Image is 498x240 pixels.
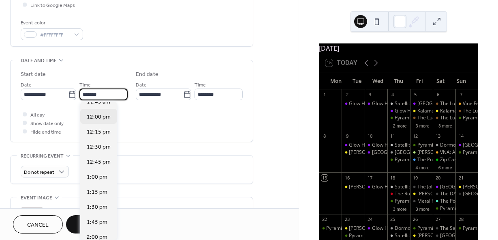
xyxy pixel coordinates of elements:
[395,149,444,156] div: [GEOGRAPHIC_DATA]
[440,184,489,190] div: [GEOGRAPHIC_DATA]
[389,122,410,129] button: 2 more
[417,100,466,107] div: [GEOGRAPHIC_DATA]
[433,190,455,197] div: The DAAC
[455,149,478,156] div: Pyramid Scheme
[66,215,108,234] button: Save
[435,216,441,223] div: 27
[321,175,327,181] div: 15
[326,225,364,232] div: Pyramid Scheme
[372,100,462,107] div: Glow Hall: Workshop (Music Production)
[387,198,410,205] div: Pyramid Scheme
[455,108,478,115] div: The Lucky Wolf
[21,81,32,89] span: Date
[30,119,64,128] span: Show date only
[30,1,75,10] span: Link to Google Maps
[21,56,57,65] span: Date and time
[321,92,327,98] div: 1
[451,73,472,89] div: Sun
[395,225,465,232] div: Dormouse: Rad Riso Open Print
[440,100,474,107] div: The Lucky Wolf
[413,92,419,98] div: 5
[413,122,433,129] button: 3 more
[435,175,441,181] div: 20
[367,216,373,223] div: 24
[87,128,111,136] span: 12:15 pm
[440,198,476,205] div: The Potato Sack
[455,225,478,232] div: Pyramid Scheme
[435,164,455,171] button: 6 more
[344,216,350,223] div: 23
[342,184,364,190] div: Bell's Eccentric Cafe
[413,205,433,212] button: 3 more
[433,108,455,115] div: Kalamashoegazer Day 2 @ Bell's Eccentric Cafe
[395,198,433,205] div: Pyramid Scheme
[365,225,387,232] div: Glow Hall: Workshop (Music Production)
[342,142,364,149] div: Glow Hall: Movie Night
[387,115,410,121] div: Pyramid Scheme
[417,225,455,232] div: Pyramid Scheme
[433,198,455,205] div: The Potato Sack
[458,92,464,98] div: 7
[24,168,54,177] span: Do not repeat
[321,216,327,223] div: 22
[388,73,409,89] div: Thu
[87,203,107,212] span: 1:30 pm
[430,73,451,89] div: Sat
[395,156,433,163] div: Pyramid Scheme
[365,100,387,107] div: Glow Hall: Workshop (Music Production)
[389,205,410,212] button: 3 more
[87,113,111,121] span: 12:00 pm
[433,149,455,156] div: VNA: A Recipe for Abundance
[455,184,478,190] div: Bell's Eccentric Cafe
[87,188,107,197] span: 1:15 pm
[417,190,489,197] div: [PERSON_NAME] Eccentric Cafe
[433,142,455,149] div: Dormouse: Rad Riso Open Print
[387,190,410,197] div: The RunOff
[395,232,455,239] div: Satellite Records Open Mic
[458,216,464,223] div: 28
[410,100,433,107] div: Glow Hall
[365,142,387,149] div: Glow Hall: Workshop (Music Production)
[410,142,433,149] div: Pyramid Scheme
[458,175,464,181] div: 21
[413,216,419,223] div: 26
[410,149,433,156] div: Shakespeare's Lower Level
[319,43,478,53] div: [DATE]
[417,198,440,205] div: Metal Frat
[349,149,421,156] div: [PERSON_NAME] Eccentric Cafe
[136,70,158,79] div: End date
[413,175,419,181] div: 19
[367,133,373,139] div: 10
[433,115,455,121] div: The Lucky Wolf
[367,175,373,181] div: 17
[413,164,433,171] button: 4 more
[87,98,110,106] span: 11:45 am
[387,108,410,115] div: Glow Hall: Sing Sing & Gather
[395,142,455,149] div: Satellite Records Open Mic
[395,115,433,121] div: Pyramid Scheme
[194,81,206,89] span: Time
[367,73,388,89] div: Wed
[455,115,478,121] div: Pyramid Scheme
[458,133,464,139] div: 14
[410,198,433,205] div: Metal Frat
[344,175,350,181] div: 16
[387,225,410,232] div: Dormouse: Rad Riso Open Print
[349,225,421,232] div: [PERSON_NAME] Eccentric Cafe
[395,108,461,115] div: Glow Hall: Sing Sing & Gather
[387,149,410,156] div: Dormouse Theater
[433,184,455,190] div: Glow Hall
[346,73,368,89] div: Tue
[435,92,441,98] div: 6
[390,92,396,98] div: 4
[372,225,462,232] div: Glow Hall: Workshop (Music Production)
[463,108,496,115] div: The Lucky Wolf
[395,190,420,197] div: The RunOff
[319,225,342,232] div: Pyramid Scheme
[342,149,364,156] div: Bell's Eccentric Cafe
[321,133,327,139] div: 8
[440,225,472,232] div: The Sanctuary
[387,232,410,239] div: Satellite Records Open Mic
[387,142,410,149] div: Satellite Records Open Mic
[410,225,433,232] div: Pyramid Scheme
